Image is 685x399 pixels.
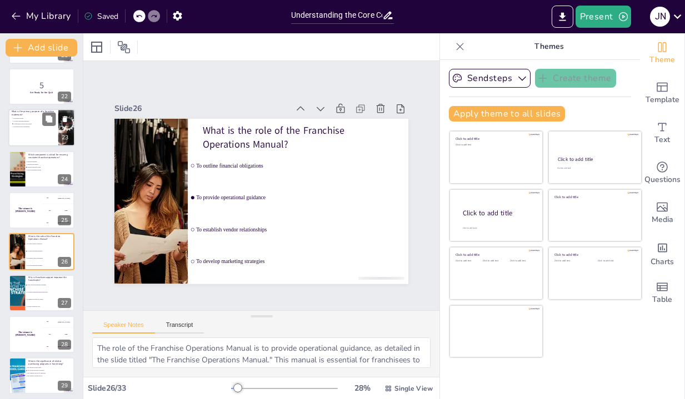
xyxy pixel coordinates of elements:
button: Export to PowerPoint [552,6,573,28]
span: Theme [649,54,675,66]
span: Media [652,214,673,226]
div: 100 [42,316,74,328]
span: To develop marketing strategies [171,137,220,344]
button: Duplicate Slide [42,113,56,126]
span: Franchise development [27,164,58,165]
button: Apply theme to all slides [449,106,565,122]
div: Jaap [64,334,67,335]
div: Add text boxes [640,113,684,153]
button: Create theme [535,69,616,88]
span: To establish vendor relationships [13,126,44,128]
div: Click to add text [598,260,633,262]
div: Click to add text [456,144,535,147]
span: To provide operational guidance [233,124,283,330]
div: 22 [9,68,74,105]
div: 23 [8,109,75,147]
span: To provide operational guidance [27,250,74,251]
div: Click to add title [456,252,535,257]
p: Why is franchiser support important for franchisees? [28,276,71,282]
span: To develop marketing strategies [27,265,74,266]
div: Click to add text [456,260,481,262]
div: Click to add text [554,260,589,262]
div: 22 [58,92,71,102]
h4: The winner is [PERSON_NAME] [9,331,42,337]
span: Franchise Operating System [27,166,58,168]
div: 200 [42,204,74,216]
span: Table [652,294,672,306]
span: To outline financial obligations [27,243,74,244]
div: 100 [42,192,74,204]
div: Click to add title [456,137,535,141]
p: What is the role of the Franchise Operations Manual? [28,234,71,240]
div: Get real-time input from your audience [640,153,684,193]
p: What is the significance of vendor purchasing programs in franchising? [28,360,71,366]
div: Add ready made slides [640,73,684,113]
p: Which component is critical for ensuring consistent franchise operations? [28,153,71,159]
span: Template [646,94,679,106]
span: To generate revenue [13,118,44,119]
div: Click to add title [463,209,534,218]
div: 23 [58,133,72,143]
button: Transcript [155,321,204,334]
span: They eliminate the need for marketing [27,372,58,373]
div: Click to add text [483,260,508,262]
div: Add a table [640,273,684,313]
span: To differentiate products and services [13,123,44,125]
div: Add images, graphics, shapes or video [640,193,684,233]
span: To create operational guidelines [13,120,44,122]
strong: Get Ready for the Quiz! [30,91,53,94]
input: Insert title [291,7,383,23]
div: Saved [84,11,118,22]
div: Click to add title [554,194,634,199]
div: 200 [42,328,74,340]
button: Sendsteps [449,69,531,88]
span: Vendor purchasing programs [27,169,58,170]
span: To establish vendor relationships [27,257,74,259]
button: Present [576,6,631,28]
span: They enhance customer service [27,375,58,376]
span: Text [654,134,670,146]
div: Layout [88,38,106,56]
p: What is the primary purpose of a franchise trademark? [12,110,55,117]
div: 300 [42,217,74,229]
div: Add charts and graphs [640,233,684,273]
button: My Library [8,7,76,25]
div: 24 [9,151,74,188]
p: 5 [12,79,71,92]
button: Add slide [6,39,77,57]
div: J N [650,7,670,27]
div: 25 [9,192,74,229]
span: They provide discounts on supplies [27,370,58,371]
button: Speaker Notes [92,321,155,334]
div: Click to add title [554,252,634,257]
span: Position [117,41,131,54]
span: It helps franchisees navigate challenges [27,284,74,285]
div: Slide 26 [301,25,348,197]
div: 27 [58,298,71,308]
div: 29 [9,357,74,394]
span: Questions [644,174,681,186]
div: Jaap [64,210,67,211]
span: It eliminates the need for training [27,299,74,300]
div: Click to add body [463,227,533,230]
div: 28 % [349,383,376,393]
div: 25 [58,215,71,225]
h4: The winner is [PERSON_NAME] [9,208,42,213]
div: Click to add text [510,260,535,262]
div: 28 [58,340,71,350]
div: 300 [42,341,74,353]
div: 26 [9,233,74,270]
span: To outline financial obligations [264,117,314,324]
div: 27 [9,275,74,311]
div: Slide 26 / 33 [88,383,231,393]
p: What is the role of the Franchise Operations Manual? [283,115,349,308]
div: 26 [58,257,71,267]
textarea: The role of the Franchise Operations Manual is to provide operational guidance, as detailed in th... [92,337,431,368]
span: To establish vendor relationships [202,130,251,337]
div: 28 [9,316,74,352]
span: It reduces operational costs [27,306,74,307]
div: Click to add title [558,156,632,163]
p: Themes [469,33,629,60]
span: Single View [394,384,433,393]
div: Change the overall theme [640,33,684,73]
